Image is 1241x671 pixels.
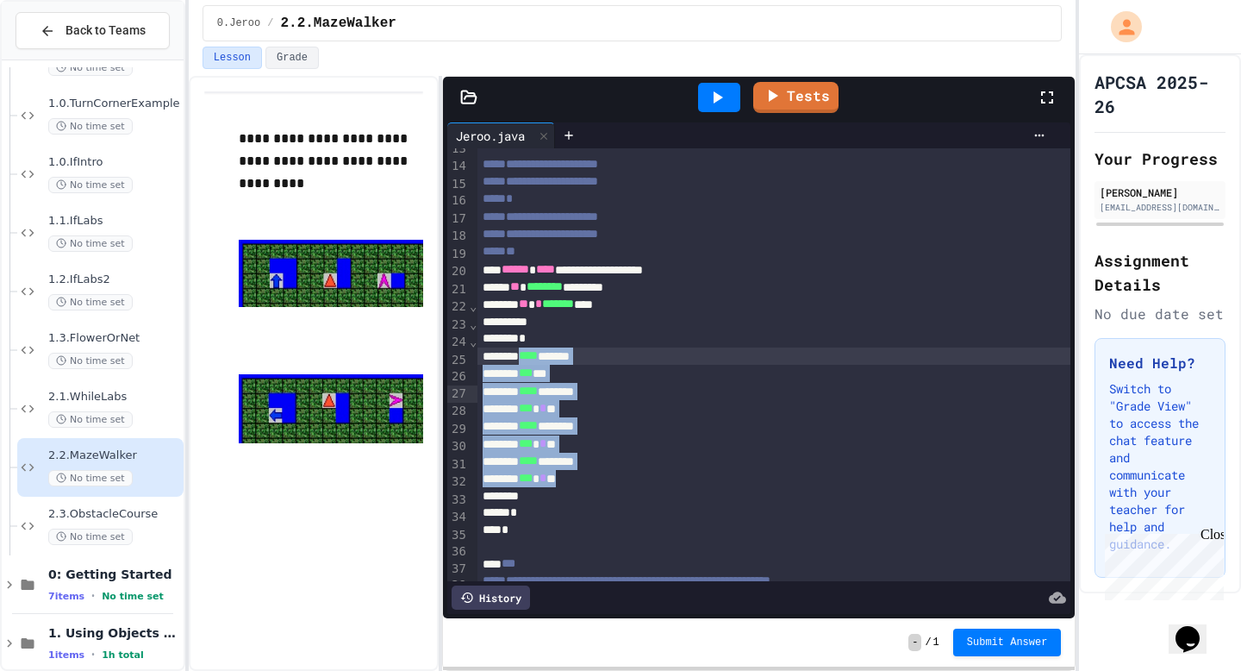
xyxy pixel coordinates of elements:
[48,411,133,428] span: No time set
[102,591,164,602] span: No time set
[1094,248,1225,297] h2: Assignment Details
[933,636,939,649] span: 1
[48,97,180,111] span: 1.0.TurnCornerExample
[48,235,133,252] span: No time set
[447,561,469,578] div: 37
[48,567,180,582] span: 0: Getting Started
[447,543,469,561] div: 36
[452,586,530,610] div: History
[908,634,921,651] span: -
[1094,70,1225,118] h1: APCSA 2025-26
[1109,380,1211,553] p: Switch to "Grade View" to access the chat feature and communicate with your teacher for help and ...
[447,228,469,245] div: 18
[48,470,133,486] span: No time set
[447,127,533,145] div: Jeroo.java
[447,368,469,386] div: 26
[1100,185,1220,200] div: [PERSON_NAME]
[447,527,469,544] div: 35
[447,438,469,455] div: 30
[48,294,133,310] span: No time set
[267,16,273,30] span: /
[48,177,133,193] span: No time set
[48,273,180,287] span: 1.2.IfLabs2
[469,299,477,313] span: Fold line
[16,12,170,49] button: Back to Teams
[48,118,133,135] span: No time set
[447,281,469,298] div: 21
[447,192,469,210] div: 16
[447,176,469,193] div: 15
[102,649,144,661] span: 1h total
[48,529,133,545] span: No time set
[48,625,180,641] span: 1. Using Objects and Methods
[65,22,146,40] span: Back to Teams
[1100,201,1220,214] div: [EMAIL_ADDRESS][DOMAIN_NAME]
[469,335,477,348] span: Fold line
[48,353,133,369] span: No time set
[469,317,477,331] span: Fold line
[925,636,931,649] span: /
[1098,527,1224,600] iframe: chat widget
[447,334,469,351] div: 24
[1094,147,1225,171] h2: Your Progress
[447,210,469,228] div: 17
[217,16,260,30] span: 0.Jeroo
[1169,602,1224,654] iframe: chat widget
[1109,353,1211,373] h3: Need Help?
[447,509,469,526] div: 34
[447,386,469,403] div: 27
[7,7,119,110] div: Chat with us now!Close
[447,421,469,438] div: 29
[265,47,319,69] button: Grade
[447,492,469,509] div: 33
[447,246,469,263] div: 19
[447,122,555,148] div: Jeroo.java
[48,649,84,661] span: 1 items
[447,298,469,316] div: 22
[447,403,469,420] div: 28
[48,155,180,170] span: 1.0.IfIntro
[48,507,180,522] span: 2.3.ObstacleCourse
[48,331,180,346] span: 1.3.FlowerOrNet
[91,648,95,662] span: •
[48,448,180,463] span: 2.2.MazeWalker
[203,47,262,69] button: Lesson
[447,158,469,175] div: 14
[48,214,180,229] span: 1.1.IfLabs
[280,13,396,34] span: 2.2.MazeWalker
[447,456,469,473] div: 31
[967,636,1048,649] span: Submit Answer
[48,60,133,76] span: No time set
[953,629,1062,656] button: Submit Answer
[1094,304,1225,324] div: No due date set
[447,352,469,369] div: 25
[1093,7,1146,47] div: My Account
[48,591,84,602] span: 7 items
[753,82,839,113] a: Tests
[447,473,469,491] div: 32
[447,577,469,594] div: 38
[447,263,469,280] div: 20
[48,390,180,404] span: 2.1.WhileLabs
[91,589,95,603] span: •
[447,317,469,334] div: 23
[447,141,469,158] div: 13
